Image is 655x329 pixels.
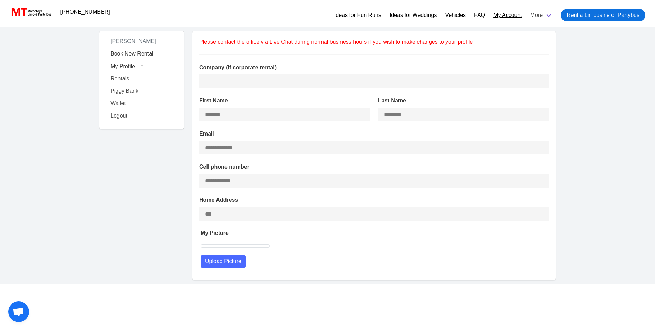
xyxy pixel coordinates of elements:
[205,257,241,266] span: Upload Picture
[199,97,370,105] label: First Name
[474,11,485,19] a: FAQ
[199,163,549,171] label: Cell phone number
[56,5,114,19] a: [PHONE_NUMBER]
[110,63,135,69] span: My Profile
[106,110,177,122] a: Logout
[199,63,549,72] label: Company (if corporate rental)
[106,85,177,97] a: Piggy Bank
[106,72,177,85] a: Rentals
[106,48,177,60] a: Book New Rental
[10,7,52,17] img: MotorToys Logo
[334,11,381,19] a: Ideas for Fun Runs
[378,97,549,105] label: Last Name
[445,11,466,19] a: Vehicles
[199,196,549,204] label: Home Address
[199,130,549,138] label: Email
[106,97,177,110] a: Wallet
[201,229,549,237] label: My Picture
[526,6,557,24] a: More
[106,36,160,47] span: [PERSON_NAME]
[201,244,270,248] img: 150
[201,255,246,268] button: Upload Picture
[8,301,29,322] a: Open chat
[106,60,177,72] button: My Profile
[493,11,522,19] a: My Account
[567,11,639,19] span: Rent a Limousine or Partybus
[199,38,549,46] p: Please contact the office via Live Chat during normal business hours if you wish to make changes ...
[389,11,437,19] a: Ideas for Weddings
[561,9,645,21] a: Rent a Limousine or Partybus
